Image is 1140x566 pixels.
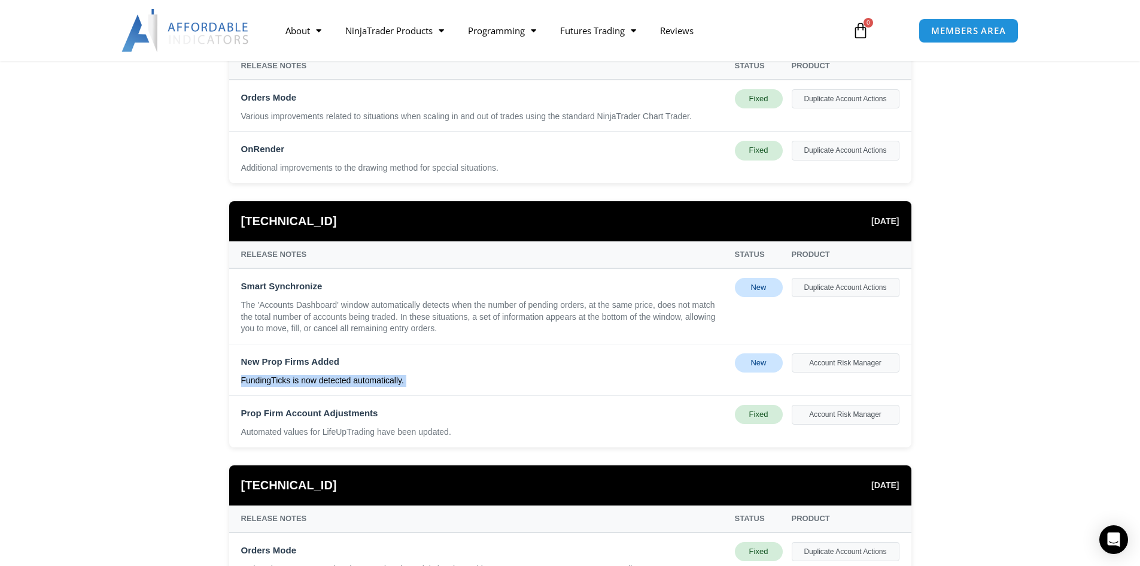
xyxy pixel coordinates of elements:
[864,18,873,28] span: 0
[241,405,726,422] div: Prop Firm Account Adjustments
[735,353,783,373] div: New
[735,141,783,160] div: Fixed
[241,59,726,73] div: Release Notes
[792,141,899,160] div: Duplicate Account Actions
[273,17,838,44] nav: Menu
[735,542,783,561] div: Fixed
[735,278,783,297] div: New
[241,511,726,526] div: Release Notes
[919,19,1019,43] a: MEMBERS AREA
[241,474,337,497] span: [TECHNICAL_ID]
[241,299,726,335] div: The 'Accounts Dashboard' window automatically detects when the number of pending orders, at the s...
[648,17,706,44] a: Reviews
[792,405,899,424] div: Account Risk Manager
[735,89,783,108] div: Fixed
[273,17,333,44] a: About
[333,17,456,44] a: NinjaTrader Products
[241,89,726,106] div: Orders Mode
[792,353,899,373] div: Account Risk Manager
[456,17,548,44] a: Programming
[792,247,899,262] div: Product
[792,542,899,561] div: Duplicate Account Actions
[871,477,899,493] span: [DATE]
[241,162,726,174] div: Additional improvements to the drawing method for special situations.
[121,9,250,52] img: LogoAI | Affordable Indicators – NinjaTrader
[241,375,726,387] div: FundingTicks is now detected automatically.
[548,17,648,44] a: Futures Trading
[241,353,726,370] div: New Prop Firms Added
[792,511,899,526] div: Product
[931,26,1006,35] span: MEMBERS AREA
[241,542,726,559] div: Orders Mode
[241,247,726,262] div: Release Notes
[241,111,726,123] div: Various improvements related to situations when scaling in and out of trades using the standard N...
[1099,525,1128,554] div: Open Intercom Messenger
[241,141,726,158] div: OnRender
[241,210,337,232] span: [TECHNICAL_ID]
[735,405,783,424] div: Fixed
[792,278,899,297] div: Duplicate Account Actions
[871,213,899,229] span: [DATE]
[792,59,899,73] div: Product
[792,89,899,108] div: Duplicate Account Actions
[735,511,783,526] div: Status
[735,59,783,73] div: Status
[241,278,726,295] div: Smart Synchronize
[735,247,783,262] div: Status
[241,426,726,438] div: Automated values for LifeUpTrading have been updated.
[834,13,887,48] a: 0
